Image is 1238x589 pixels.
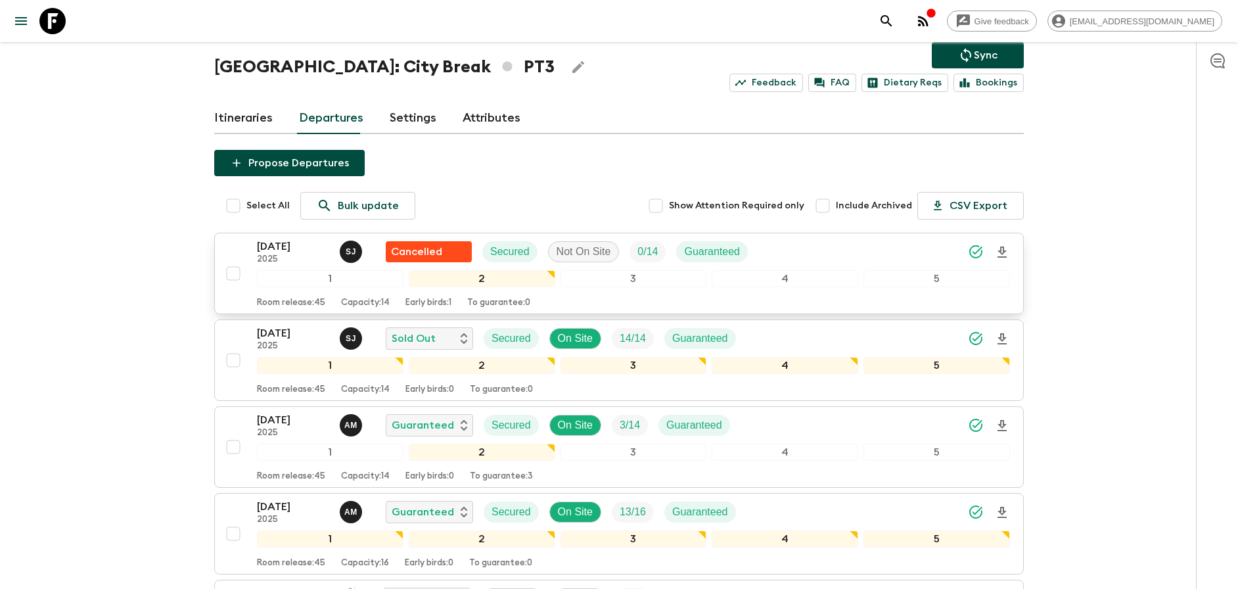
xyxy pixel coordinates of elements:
[968,244,984,260] svg: Synced Successfully
[968,504,984,520] svg: Synced Successfully
[917,192,1024,220] button: CSV Export
[390,103,436,134] a: Settings
[257,499,329,515] p: [DATE]
[620,331,646,346] p: 14 / 14
[405,558,453,569] p: Early birds: 0
[405,385,454,395] p: Early birds: 0
[470,471,533,482] p: To guarantee: 3
[712,270,858,287] div: 4
[712,444,858,461] div: 4
[257,515,329,525] p: 2025
[386,241,472,262] div: Flash Pack cancellation
[558,417,593,433] p: On Site
[484,502,539,523] div: Secured
[341,471,390,482] p: Capacity: 14
[484,328,539,349] div: Secured
[863,530,1010,548] div: 5
[612,328,654,349] div: Trip Fill
[340,241,365,263] button: SJ
[712,357,858,374] div: 4
[558,331,593,346] p: On Site
[863,357,1010,374] div: 5
[340,245,365,255] span: Sónia Justo
[994,418,1010,434] svg: Download Onboarding
[257,239,329,254] p: [DATE]
[257,444,403,461] div: 1
[470,385,533,395] p: To guarantee: 0
[861,74,948,92] a: Dietary Reqs
[565,54,591,80] button: Edit Adventure Title
[299,103,363,134] a: Departures
[392,331,436,346] p: Sold Out
[974,47,997,63] p: Sync
[257,412,329,428] p: [DATE]
[340,505,365,515] span: Ana Margarida Moura
[392,417,454,433] p: Guaranteed
[666,417,722,433] p: Guaranteed
[873,8,900,34] button: search adventures
[630,241,666,262] div: Trip Fill
[484,415,539,436] div: Secured
[257,471,325,482] p: Room release: 45
[490,244,530,260] p: Secured
[558,504,593,520] p: On Site
[341,558,389,569] p: Capacity: 16
[712,530,858,548] div: 4
[405,298,451,308] p: Early birds: 1
[620,417,640,433] p: 3 / 14
[994,331,1010,347] svg: Download Onboarding
[340,327,365,350] button: SJ
[1047,11,1222,32] div: [EMAIL_ADDRESS][DOMAIN_NAME]
[994,245,1010,260] svg: Download Onboarding
[409,444,555,461] div: 2
[967,16,1036,26] span: Give feedback
[492,331,531,346] p: Secured
[257,428,329,438] p: 2025
[214,233,1024,314] button: [DATE]2025Sónia JustoFlash Pack cancellationSecuredNot On SiteTrip FillGuaranteed12345Room releas...
[561,357,707,374] div: 3
[932,42,1024,68] button: Sync adventure departures to the booking engine
[637,244,658,260] p: 0 / 14
[968,331,984,346] svg: Synced Successfully
[863,444,1010,461] div: 5
[344,420,357,431] p: A M
[561,444,707,461] div: 3
[344,507,357,517] p: A M
[392,504,454,520] p: Guaranteed
[257,558,325,569] p: Room release: 45
[549,415,601,436] div: On Site
[561,530,707,548] div: 3
[346,333,356,344] p: S J
[409,357,555,374] div: 2
[346,247,356,257] p: S J
[8,8,34,34] button: menu
[405,471,454,482] p: Early birds: 0
[391,244,442,260] p: Cancelled
[340,418,365,429] span: Ana Margarida Moura
[684,244,740,260] p: Guaranteed
[482,241,538,262] div: Secured
[612,415,648,436] div: Trip Fill
[257,325,329,341] p: [DATE]
[549,502,601,523] div: On Site
[469,558,532,569] p: To guarantee: 0
[257,385,325,395] p: Room release: 45
[492,417,531,433] p: Secured
[467,298,530,308] p: To guarantee: 0
[246,199,290,212] span: Select All
[214,54,555,80] h1: [GEOGRAPHIC_DATA]: City Break PT3
[994,505,1010,521] svg: Download Onboarding
[1063,16,1222,26] span: [EMAIL_ADDRESS][DOMAIN_NAME]
[341,385,390,395] p: Capacity: 14
[214,150,365,176] button: Propose Departures
[257,298,325,308] p: Room release: 45
[300,192,415,220] a: Bulk update
[947,11,1037,32] a: Give feedback
[968,417,984,433] svg: Synced Successfully
[257,341,329,352] p: 2025
[808,74,856,92] a: FAQ
[612,502,654,523] div: Trip Fill
[729,74,803,92] a: Feedback
[548,241,620,262] div: Not On Site
[836,199,912,212] span: Include Archived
